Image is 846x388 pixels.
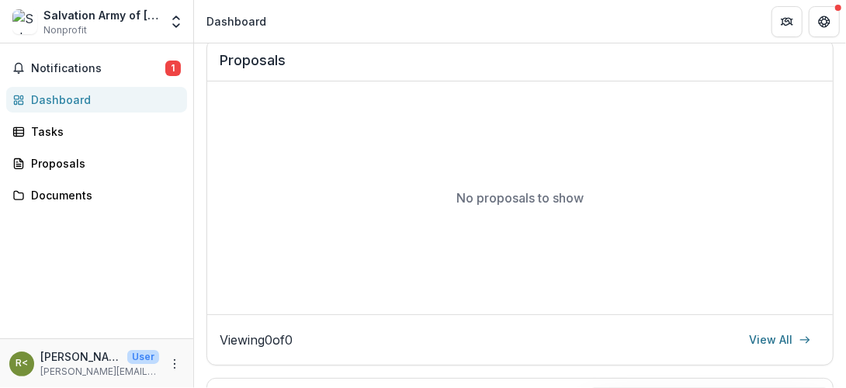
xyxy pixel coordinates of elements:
p: [PERSON_NAME][EMAIL_ADDRESS][PERSON_NAME][DOMAIN_NAME] [40,365,159,379]
a: Proposals [6,151,187,176]
img: Salvation Army of Northeast Florida [12,9,37,34]
a: Tasks [6,119,187,144]
button: Notifications1 [6,56,187,81]
span: 1 [165,61,181,76]
span: Nonprofit [43,23,87,37]
div: Documents [31,187,175,203]
p: No proposals to show [456,189,584,207]
a: Dashboard [6,87,187,113]
span: Notifications [31,62,165,75]
p: Viewing 0 of 0 [220,331,293,349]
p: [PERSON_NAME] <[PERSON_NAME][EMAIL_ADDRESS][PERSON_NAME][DOMAIN_NAME]> [40,348,121,365]
nav: breadcrumb [200,10,272,33]
button: Partners [771,6,803,37]
div: Robert Devers <robert.devers@uss.salvationarmy.org> [16,359,28,369]
div: Proposals [31,155,175,171]
button: Open entity switcher [165,6,187,37]
button: Get Help [809,6,840,37]
h2: Proposals [220,52,820,81]
a: View All [740,327,820,352]
div: Salvation Army of [GEOGRAPHIC_DATA][US_STATE] [43,7,159,23]
div: Dashboard [206,13,266,29]
a: Documents [6,182,187,208]
button: More [165,355,184,373]
div: Tasks [31,123,175,140]
p: User [127,350,159,364]
div: Dashboard [31,92,175,108]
